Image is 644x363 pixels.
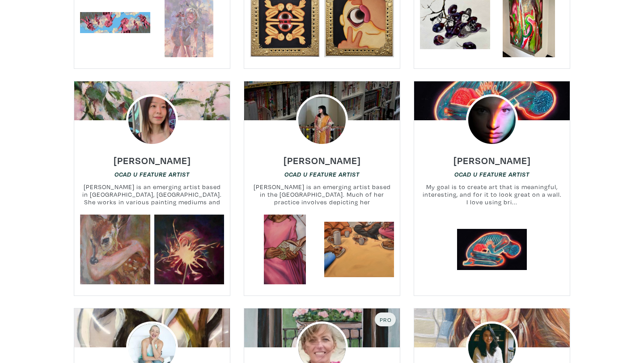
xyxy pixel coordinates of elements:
img: phpThumb.php [466,94,518,146]
em: OCAD U Feature Artist [114,171,190,178]
small: My goal is to create art that is meaningful, interesting, and for it to look great on a wall. I l... [414,183,570,207]
a: [PERSON_NAME] [453,152,531,163]
a: OCAD U Feature Artist [284,170,360,178]
h6: [PERSON_NAME] [284,154,361,166]
span: Pro [379,316,392,323]
em: OCAD U Feature Artist [284,171,360,178]
img: phpThumb.php [296,94,348,146]
h6: [PERSON_NAME] [114,154,191,166]
img: phpThumb.php [126,94,178,146]
small: [PERSON_NAME] is an emerging artist based in [GEOGRAPHIC_DATA], [GEOGRAPHIC_DATA]. She works in v... [74,183,230,207]
a: OCAD U Feature Artist [454,170,530,178]
em: OCAD U Feature Artist [454,171,530,178]
a: [PERSON_NAME] [114,152,191,163]
h6: [PERSON_NAME] [453,154,531,166]
a: [PERSON_NAME] [284,152,361,163]
small: [PERSON_NAME] is an emerging artist based in the [GEOGRAPHIC_DATA]. Much of her practice involves... [244,183,400,207]
a: OCAD U Feature Artist [114,170,190,178]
